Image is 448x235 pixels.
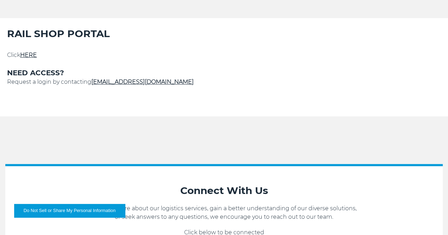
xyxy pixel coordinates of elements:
[7,68,441,78] h3: NEED ACCESS?
[7,78,441,86] p: Request a login by contacting
[413,201,448,235] iframe: Chat Widget
[7,27,441,40] h2: RAIL SHOP PORTAL
[7,51,441,59] p: Click
[12,184,436,197] h2: Connect With Us
[91,78,194,85] a: [EMAIL_ADDRESS][DOMAIN_NAME]
[20,52,37,58] a: HERE
[14,204,125,217] button: Do Not Sell or Share My Personal Information
[12,204,436,221] p: To learn more about our logistics services, gain a better understanding of our diverse solutions,...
